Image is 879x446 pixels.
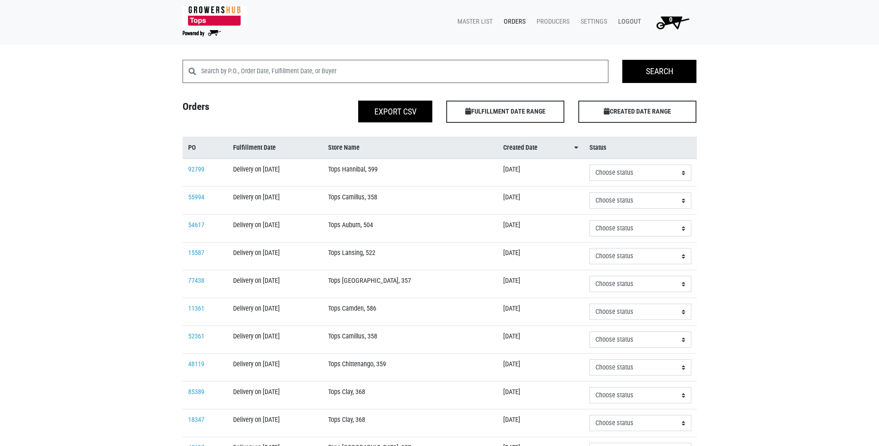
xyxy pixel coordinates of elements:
td: [DATE] [498,159,584,187]
span: 0 [669,16,672,24]
span: PO [188,143,196,153]
td: Tops Camden, 586 [323,298,498,326]
a: 77438 [188,277,204,285]
a: Master List [450,13,496,31]
td: [DATE] [498,270,584,298]
button: Export CSV [358,101,432,122]
img: Cart [652,13,693,32]
a: Created Date [503,143,578,153]
a: Store Name [328,143,492,153]
td: [DATE] [498,187,584,215]
a: Producers [529,13,573,31]
a: Logout [611,13,645,31]
a: 52361 [188,332,204,340]
a: Orders [496,13,529,31]
a: 0 [645,13,697,32]
img: Powered by Big Wheelbarrow [183,30,221,37]
td: [DATE] [498,242,584,270]
h4: Orders [176,101,308,119]
input: Search by P.O., Order Date, Fulfillment Date, or Buyer [201,60,609,83]
a: Fulfillment Date [233,143,317,153]
a: 15587 [188,249,204,257]
td: Tops Camillus, 358 [323,187,498,215]
a: 48119 [188,360,204,368]
td: Tops Lansing, 522 [323,242,498,270]
td: Delivery on [DATE] [228,187,323,215]
td: Tops Chittenango, 359 [323,354,498,382]
a: Settings [573,13,611,31]
span: Fulfillment Date [233,143,276,153]
span: Status [589,143,607,153]
td: Delivery on [DATE] [228,409,323,437]
td: [DATE] [498,326,584,354]
td: Tops Auburn, 504 [323,215,498,242]
td: [DATE] [498,409,584,437]
td: Delivery on [DATE] [228,354,323,382]
td: Tops Hannibal, 599 [323,159,498,187]
td: Delivery on [DATE] [228,215,323,242]
td: Tops Clay, 368 [323,409,498,437]
td: [DATE] [498,215,584,242]
a: 55994 [188,193,204,201]
a: Status [589,143,691,153]
input: Search [622,60,696,83]
img: 279edf242af8f9d49a69d9d2afa010fb.png [183,6,247,26]
a: PO [188,143,222,153]
td: Delivery on [DATE] [228,270,323,298]
td: Tops [GEOGRAPHIC_DATA], 357 [323,270,498,298]
td: Delivery on [DATE] [228,159,323,187]
td: Delivery on [DATE] [228,382,323,409]
td: Delivery on [DATE] [228,326,323,354]
span: CREATED DATE RANGE [578,101,696,123]
td: [DATE] [498,298,584,326]
a: 85389 [188,388,204,396]
span: Store Name [328,143,360,153]
span: FULFILLMENT DATE RANGE [446,101,564,123]
td: Delivery on [DATE] [228,298,323,326]
a: 92799 [188,166,204,173]
td: Tops Camillus, 358 [323,326,498,354]
a: 54617 [188,221,204,229]
td: [DATE] [498,382,584,409]
a: 18347 [188,416,204,424]
a: 11361 [188,305,204,312]
td: [DATE] [498,354,584,382]
td: Delivery on [DATE] [228,242,323,270]
td: Tops Clay, 368 [323,382,498,409]
span: Created Date [503,143,538,153]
